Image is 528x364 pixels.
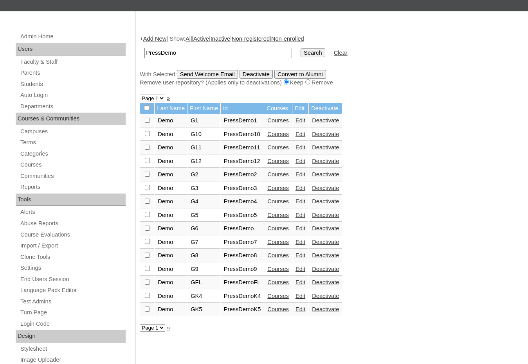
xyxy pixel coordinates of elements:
td: GFL [187,276,220,289]
a: Edit [296,131,305,137]
td: PressDemo [221,222,264,235]
div: With Selected: [140,70,520,87]
a: Courses [267,279,289,285]
td: PressDemo8 [221,249,264,262]
td: G10 [187,128,220,141]
input: Search [301,48,325,57]
a: Edit [296,279,305,285]
a: Courses [20,160,126,170]
input: Search [144,48,292,58]
a: Deactivate [312,306,339,312]
a: Import / Export [20,241,126,251]
td: G8 [187,249,220,262]
a: Edit [296,158,305,164]
td: PressDemo9 [221,263,264,276]
a: Clear [334,50,348,56]
a: Edit [296,171,305,178]
a: All [186,36,192,42]
td: First Name [187,103,220,114]
td: PressDemo7 [221,236,264,249]
td: Demo [155,128,187,141]
td: Demo [155,249,187,262]
td: PressDemo11 [221,141,264,154]
td: PressDemo1 [221,114,264,127]
a: Courses [267,131,289,137]
a: Edit [296,252,305,258]
a: Turn Page [20,308,126,317]
td: PressDemoFL [221,276,264,289]
a: Categories [20,149,126,159]
a: End Users Session [20,274,126,284]
a: Courses [267,158,289,164]
td: PressDemo2 [221,168,264,181]
td: GK4 [187,290,220,303]
a: Deactivate [312,117,339,124]
input: Send Welcome Email [177,70,238,79]
a: Deactivate [312,252,339,258]
td: G5 [187,209,220,222]
td: G3 [187,182,220,195]
td: G7 [187,236,220,249]
div: Design [16,330,126,342]
td: Demo [155,195,187,208]
td: PressDemoK4 [221,290,264,303]
a: Deactivate [312,239,339,245]
a: Language Pack Editor [20,285,126,295]
td: Demo [155,182,187,195]
td: Last Name [155,103,187,114]
td: PressDemo12 [221,155,264,168]
div: Remove user repository? (Applies only to deactivations) Keep Remove [140,79,520,87]
a: Active [193,36,209,42]
a: Reports [20,182,126,192]
td: G12 [187,155,220,168]
a: Deactivate [312,293,339,299]
a: Courses [267,306,289,312]
a: Test Admins [20,297,126,307]
td: Demo [155,141,187,154]
a: Deactivate [312,131,339,137]
td: GK5 [187,303,220,316]
a: Clone Tools [20,252,126,262]
a: » [167,325,170,331]
td: Demo [155,276,187,289]
a: Add New [143,36,166,42]
td: Demo [155,168,187,181]
a: Edit [296,198,305,204]
td: G1 [187,114,220,127]
a: Deactivate [312,279,339,285]
td: G9 [187,263,220,276]
td: G11 [187,141,220,154]
td: G4 [187,195,220,208]
a: Deactivate [312,198,339,204]
input: Convert to Alumni [274,70,326,79]
td: Edit [292,103,308,114]
a: Students [20,79,126,89]
div: Courses & Communities [16,113,126,125]
a: Edit [296,306,305,312]
a: Edit [296,212,305,218]
div: Users [16,43,126,56]
a: Deactivate [312,185,339,191]
a: Courses [267,266,289,272]
a: Stylesheet [20,344,126,354]
a: Courses [267,171,289,178]
a: Auto Login [20,90,126,100]
a: Deactivate [312,212,339,218]
td: PressDemo5 [221,209,264,222]
a: Departments [20,102,126,111]
div: Tools [16,194,126,206]
a: Edit [296,239,305,245]
td: G6 [187,222,220,235]
td: PressDemo10 [221,128,264,141]
td: PressDemoK5 [221,303,264,316]
a: Courses [267,239,289,245]
a: Terms [20,138,126,147]
div: + | Show: | | | | [140,35,520,86]
a: Courses [267,117,289,124]
a: Abuse Reports [20,219,126,228]
a: Campuses [20,127,126,136]
a: Settings [20,263,126,273]
a: Courses [267,252,289,258]
td: Courses [264,103,292,114]
td: Id [221,103,264,114]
